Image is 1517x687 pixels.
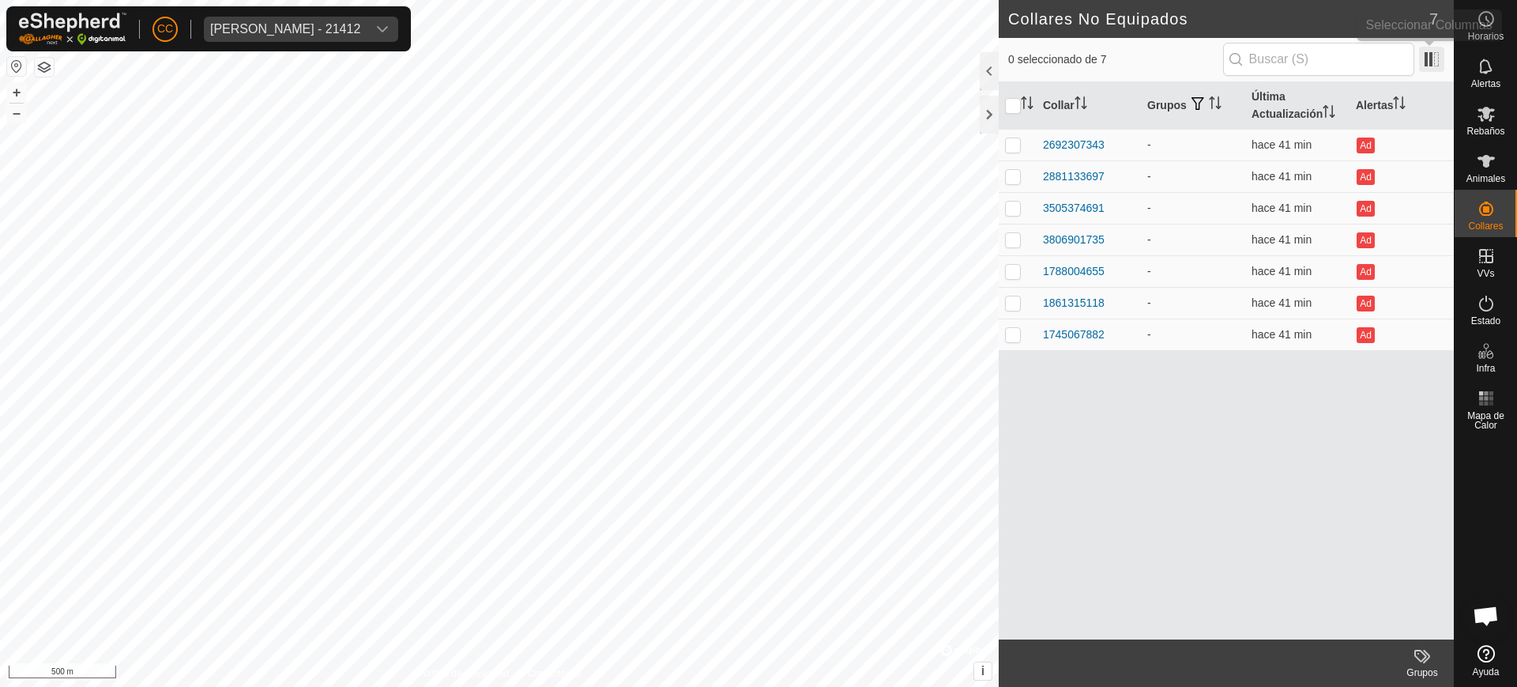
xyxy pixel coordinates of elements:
[1471,316,1500,326] span: Estado
[1323,108,1335,120] p-sorticon: Activar para ordenar
[1043,327,1105,343] div: 1745067882
[1043,137,1105,153] div: 2692307343
[974,662,992,680] button: i
[1473,667,1500,677] span: Ayuda
[1252,138,1312,151] span: 3 oct 2025, 7:34
[1357,232,1374,248] button: Ad
[1141,129,1245,160] td: -
[1037,82,1141,130] th: Collar
[35,58,54,77] button: Capas del Mapa
[1471,79,1500,89] span: Alertas
[1141,287,1245,319] td: -
[1021,99,1033,111] p-sorticon: Activar para ordenar
[1252,296,1312,309] span: 3 oct 2025, 7:34
[1357,201,1374,217] button: Ad
[1393,99,1406,111] p-sorticon: Activar para ordenar
[1141,82,1245,130] th: Grupos
[1209,99,1222,111] p-sorticon: Activar para ordenar
[1357,327,1374,343] button: Ad
[1141,160,1245,192] td: -
[204,17,367,42] span: Maria Isabel Gomez Martinez - 21412
[1008,9,1429,28] h2: Collares No Equipados
[1252,328,1312,341] span: 3 oct 2025, 7:34
[1477,269,1494,278] span: VVs
[1357,296,1374,311] button: Ad
[7,83,26,102] button: +
[1466,174,1505,183] span: Animales
[1357,138,1374,153] button: Ad
[1357,264,1374,280] button: Ad
[1141,255,1245,287] td: -
[1223,43,1414,76] input: Buscar (S)
[1245,82,1349,130] th: Última Actualización
[1075,99,1087,111] p-sorticon: Activar para ordenar
[1141,224,1245,255] td: -
[981,664,984,678] span: i
[1008,51,1223,68] span: 0 seleccionado de 7
[418,666,509,681] a: Política de Privacidad
[1141,192,1245,224] td: -
[1455,639,1517,683] a: Ayuda
[1043,168,1105,185] div: 2881133697
[1252,170,1312,183] span: 3 oct 2025, 7:34
[1349,82,1454,130] th: Alertas
[1391,666,1454,680] div: Grupos
[1043,200,1105,217] div: 3505374691
[19,13,126,45] img: Logo Gallagher
[1043,295,1105,311] div: 1861315118
[7,57,26,76] button: Restablecer Mapa
[1462,592,1510,640] div: Chat abierto
[1043,263,1105,280] div: 1788004655
[1357,169,1374,185] button: Ad
[1043,232,1105,248] div: 3806901735
[1459,411,1513,430] span: Mapa de Calor
[1141,319,1245,350] td: -
[1468,221,1503,231] span: Collares
[1252,265,1312,277] span: 3 oct 2025, 7:34
[1429,7,1438,31] span: 7
[367,17,398,42] div: dropdown trigger
[1468,32,1504,41] span: Horarios
[1252,233,1312,246] span: 3 oct 2025, 7:34
[1476,364,1495,373] span: Infra
[528,666,581,681] a: Contáctenos
[1252,202,1312,214] span: 3 oct 2025, 7:34
[157,21,173,37] span: CC
[7,104,26,123] button: –
[210,23,360,36] div: [PERSON_NAME] - 21412
[1466,126,1504,136] span: Rebaños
